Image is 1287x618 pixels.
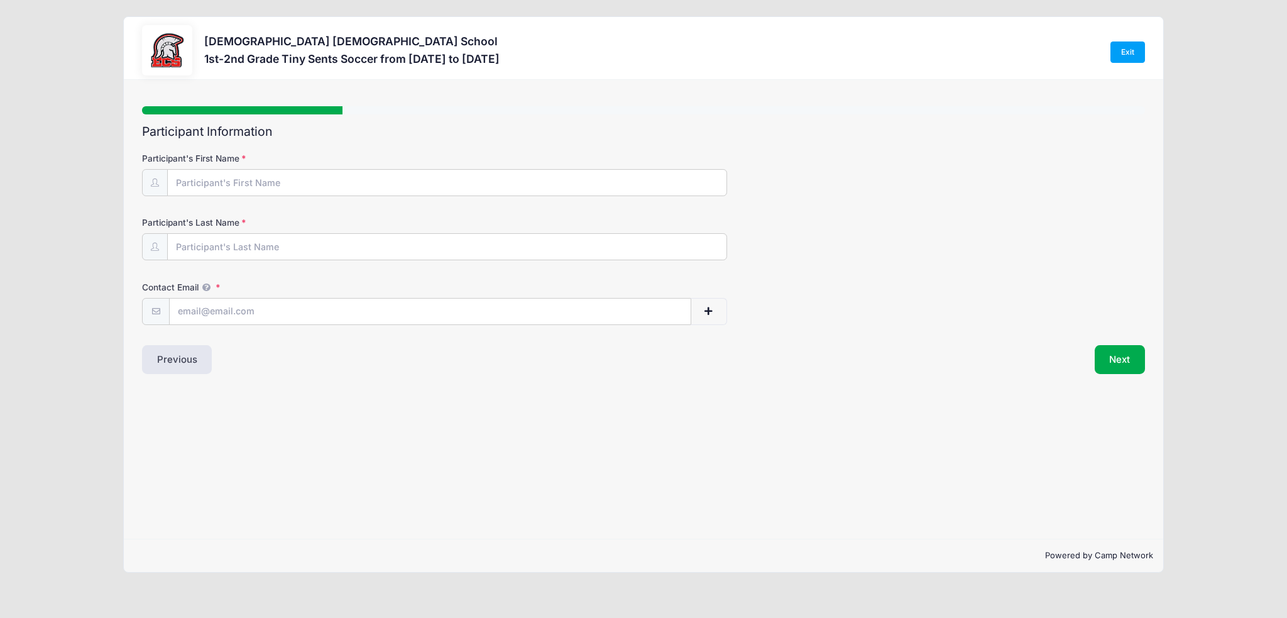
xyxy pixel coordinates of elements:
button: Previous [142,345,212,374]
h3: 1st-2nd Grade Tiny Sents Soccer from [DATE] to [DATE] [204,52,500,65]
input: Participant's Last Name [167,233,727,260]
a: Exit [1110,41,1146,63]
label: Contact Email [142,281,476,294]
h2: Participant Information [142,124,1145,139]
label: Participant's Last Name [142,216,476,229]
label: Participant's First Name [142,152,476,165]
span: We will send confirmations, payment reminders, and custom email messages to each address listed. ... [199,282,214,292]
input: email@email.com [169,298,691,325]
p: Powered by Camp Network [134,549,1153,562]
button: Next [1095,345,1146,374]
input: Participant's First Name [167,169,727,196]
h3: [DEMOGRAPHIC_DATA] [DEMOGRAPHIC_DATA] School [204,35,500,48]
